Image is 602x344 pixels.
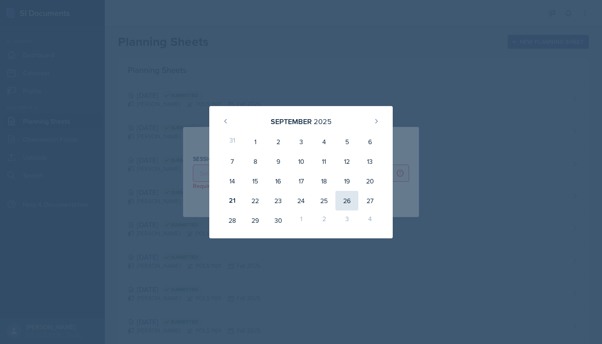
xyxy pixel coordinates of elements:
[335,171,358,191] div: 19
[290,132,312,152] div: 3
[244,191,267,210] div: 22
[312,191,335,210] div: 25
[335,210,358,230] div: 3
[271,116,312,127] div: September
[221,171,244,191] div: 14
[335,191,358,210] div: 26
[267,210,290,230] div: 30
[358,152,381,171] div: 13
[244,210,267,230] div: 29
[290,191,312,210] div: 24
[312,210,335,230] div: 2
[335,132,358,152] div: 5
[335,152,358,171] div: 12
[267,171,290,191] div: 16
[312,171,335,191] div: 18
[358,132,381,152] div: 6
[312,152,335,171] div: 11
[314,116,332,127] div: 2025
[221,132,244,152] div: 31
[267,132,290,152] div: 2
[290,152,312,171] div: 10
[221,152,244,171] div: 7
[267,191,290,210] div: 23
[358,210,381,230] div: 4
[221,191,244,210] div: 21
[267,152,290,171] div: 9
[244,132,267,152] div: 1
[290,171,312,191] div: 17
[312,132,335,152] div: 4
[358,191,381,210] div: 27
[244,152,267,171] div: 8
[358,171,381,191] div: 20
[244,171,267,191] div: 15
[221,210,244,230] div: 28
[290,210,312,230] div: 1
